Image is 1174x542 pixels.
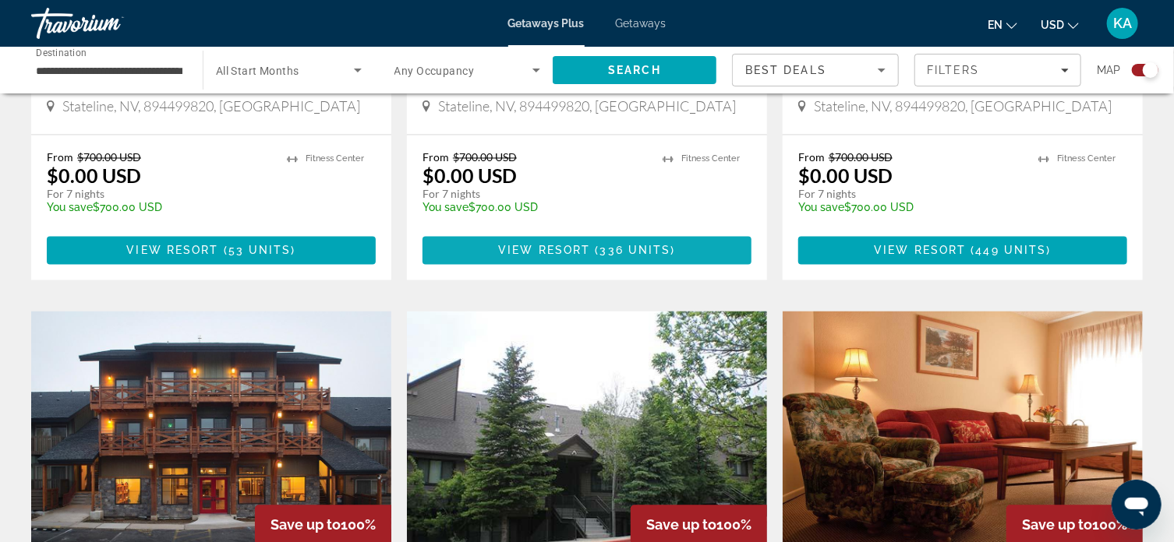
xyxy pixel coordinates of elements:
[798,202,844,214] span: You save
[423,237,751,265] button: View Resort(336 units)
[228,245,292,257] span: 53 units
[745,64,826,76] span: Best Deals
[498,245,590,257] span: View Resort
[914,54,1081,86] button: Filters
[927,64,980,76] span: Filters
[1041,13,1079,36] button: Change currency
[47,202,93,214] span: You save
[47,188,271,202] p: For 7 nights
[62,98,360,115] span: Stateline, NV, 894499820, [GEOGRAPHIC_DATA]
[1102,7,1143,40] button: User Menu
[608,64,661,76] span: Search
[126,245,218,257] span: View Resort
[77,151,141,164] span: $700.00 USD
[1041,19,1064,31] span: USD
[988,13,1017,36] button: Change language
[1112,480,1162,530] iframe: Button to launch messaging window
[423,188,647,202] p: For 7 nights
[423,164,517,188] p: $0.00 USD
[590,245,675,257] span: ( )
[798,164,893,188] p: $0.00 USD
[36,62,182,80] input: Select destination
[394,65,475,77] span: Any Occupancy
[681,154,740,164] span: Fitness Center
[47,164,141,188] p: $0.00 USD
[814,98,1112,115] span: Stateline, NV, 894499820, [GEOGRAPHIC_DATA]
[1022,517,1092,533] span: Save up to
[47,151,73,164] span: From
[423,202,469,214] span: You save
[600,245,671,257] span: 336 units
[423,151,449,164] span: From
[36,48,87,58] span: Destination
[553,56,716,84] button: Search
[829,151,893,164] span: $700.00 USD
[453,151,517,164] span: $700.00 USD
[218,245,295,257] span: ( )
[1057,154,1116,164] span: Fitness Center
[745,61,886,79] mat-select: Sort by
[966,245,1051,257] span: ( )
[798,188,1023,202] p: For 7 nights
[798,237,1127,265] button: View Resort(449 units)
[798,151,825,164] span: From
[31,3,187,44] a: Travorium
[1097,59,1120,81] span: Map
[874,245,966,257] span: View Resort
[508,17,585,30] a: Getaways Plus
[976,245,1047,257] span: 449 units
[646,517,716,533] span: Save up to
[306,154,364,164] span: Fitness Center
[438,98,736,115] span: Stateline, NV, 894499820, [GEOGRAPHIC_DATA]
[798,202,1023,214] p: $700.00 USD
[423,202,647,214] p: $700.00 USD
[47,202,271,214] p: $700.00 USD
[47,237,376,265] button: View Resort(53 units)
[616,17,667,30] a: Getaways
[216,65,299,77] span: All Start Months
[1113,16,1132,31] span: KA
[271,517,341,533] span: Save up to
[988,19,1002,31] span: en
